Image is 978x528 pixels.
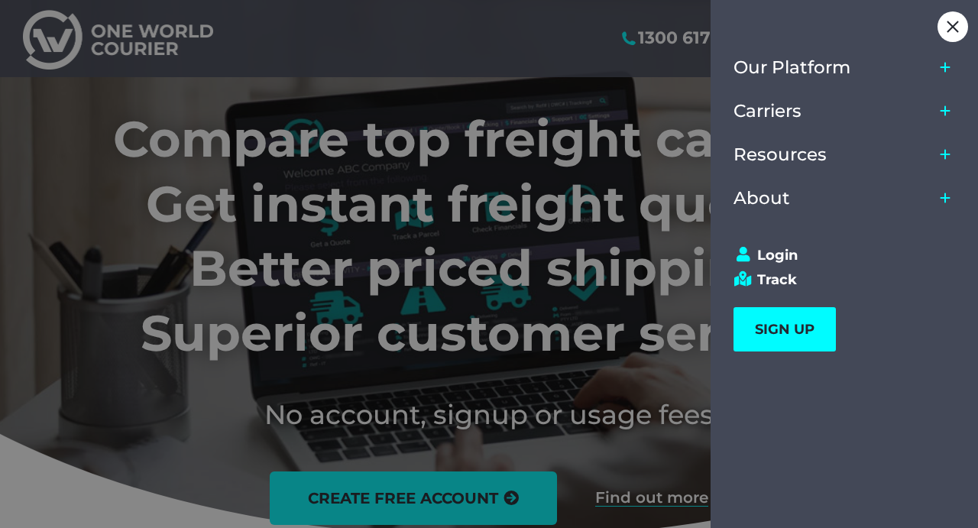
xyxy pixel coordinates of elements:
[733,307,836,351] a: SIGN UP
[733,46,934,89] a: Our Platform
[733,188,790,209] span: About
[733,89,934,133] a: Carriers
[733,133,934,177] a: Resources
[733,271,941,288] a: Track
[755,321,814,338] span: SIGN UP
[733,57,850,78] span: Our Platform
[733,144,827,165] span: Resources
[733,247,941,264] a: Login
[733,177,934,220] a: About
[733,101,802,121] span: Carriers
[938,11,968,42] div: Close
